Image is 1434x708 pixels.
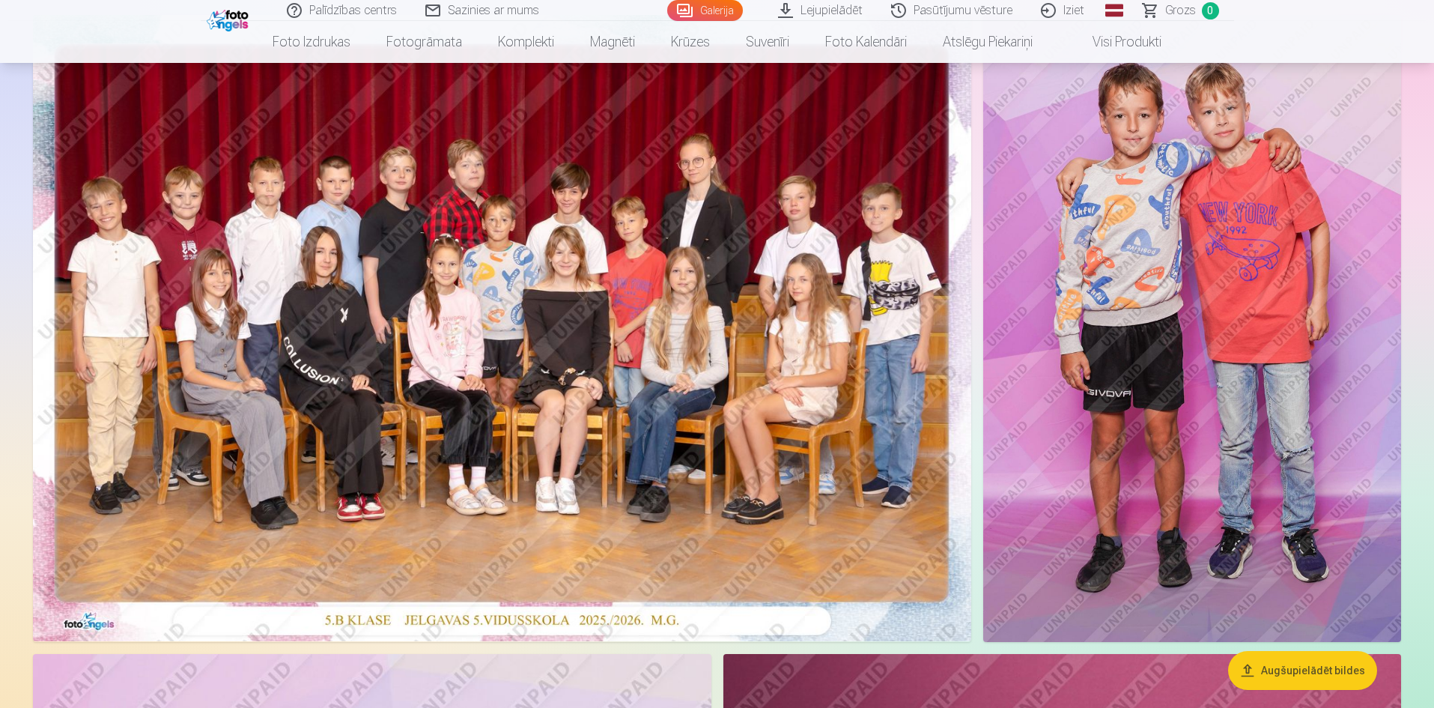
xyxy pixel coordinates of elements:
[572,21,653,63] a: Magnēti
[1202,2,1219,19] span: 0
[1165,1,1196,19] span: Grozs
[925,21,1051,63] a: Atslēgu piekariņi
[1051,21,1179,63] a: Visi produkti
[480,21,572,63] a: Komplekti
[1228,651,1377,690] button: Augšupielādēt bildes
[207,6,252,31] img: /fa1
[807,21,925,63] a: Foto kalendāri
[653,21,728,63] a: Krūzes
[255,21,368,63] a: Foto izdrukas
[728,21,807,63] a: Suvenīri
[368,21,480,63] a: Fotogrāmata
